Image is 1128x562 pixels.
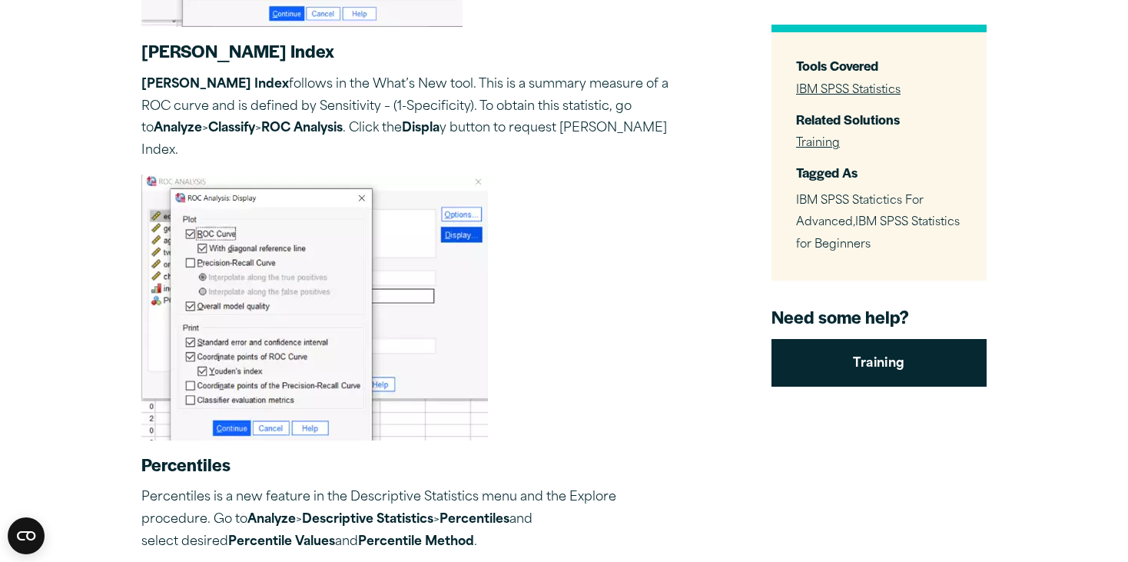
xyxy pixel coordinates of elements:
p: Percentiles is a new feature in the Descriptive Statistics menu and the Explore procedure. Go to ... [141,487,679,553]
strong: Displa [402,122,440,135]
strong: Analyze [154,122,202,135]
h3: Tagged As [796,164,962,181]
h4: Need some help? [771,305,987,328]
strong: [PERSON_NAME] Index [141,78,289,91]
span: IBM SPSS Statictics For Advanced [796,195,924,228]
strong: ROC Analysis [261,122,343,135]
span: IBM SPSS Statistics for Beginners [796,217,960,251]
strong: Percentile Method [358,536,474,548]
strong: Analyze [247,514,296,526]
strong: Classify [208,122,255,135]
a: Training [796,138,840,149]
h3: Related Solutions [796,110,962,128]
strong: Percentiles [440,514,509,526]
strong: Percentiles [141,452,231,477]
strong: Percentile Values [228,536,335,548]
img: Youden's Index [141,175,488,441]
button: Open CMP widget [8,517,45,554]
p: follows in the What’s New tool. This is a summary measure of a ROC curve and is defined by Sensit... [141,74,679,162]
strong: Descriptive Statistics [302,514,433,526]
span: , [796,195,960,251]
h3: Tools Covered [796,57,962,75]
strong: [PERSON_NAME] Index [141,38,334,63]
a: IBM SPSS Statistics [796,84,901,95]
a: Training [771,339,987,387]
